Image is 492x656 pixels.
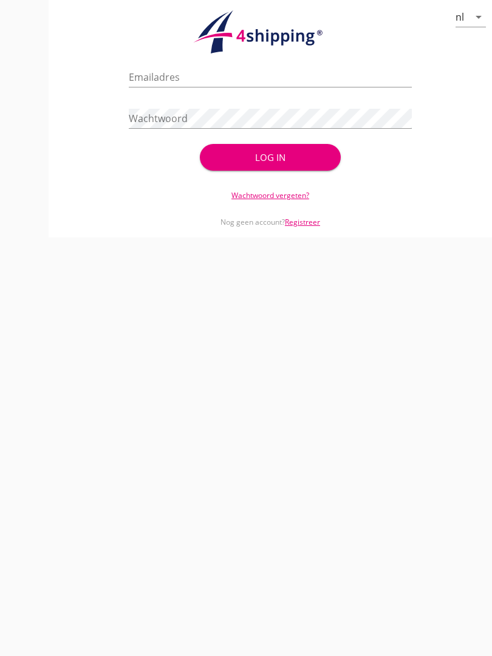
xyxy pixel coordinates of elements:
input: Emailadres [129,67,411,87]
i: arrow_drop_down [471,10,486,24]
div: Nog geen account? [129,201,411,228]
button: Log in [200,144,341,171]
img: logo.1f945f1d.svg [191,10,349,55]
a: Registreer [285,217,320,227]
div: nl [456,12,464,22]
div: Log in [219,151,322,165]
a: Wachtwoord vergeten? [231,190,309,200]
